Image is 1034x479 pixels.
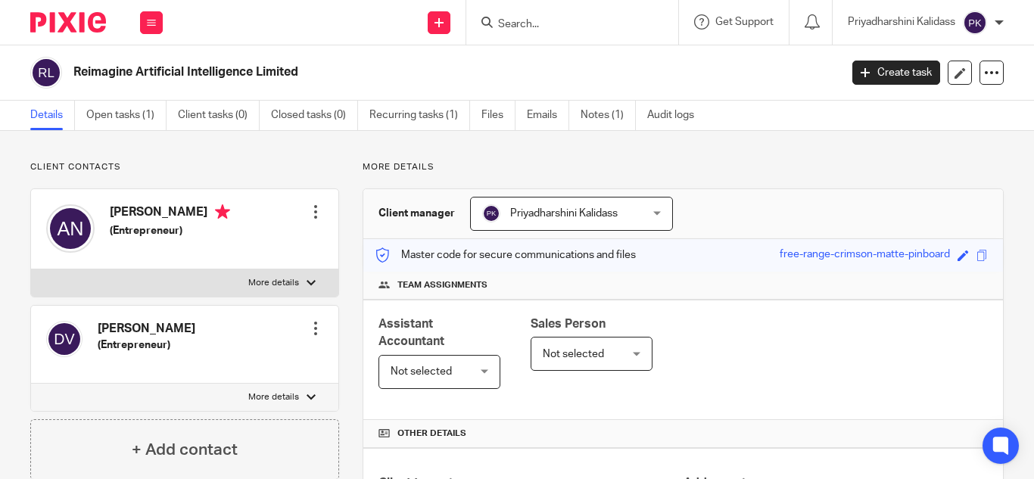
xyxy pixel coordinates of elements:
[46,321,83,357] img: svg%3E
[30,161,339,173] p: Client contacts
[30,101,75,130] a: Details
[481,101,515,130] a: Files
[98,321,195,337] h4: [PERSON_NAME]
[271,101,358,130] a: Closed tasks (0)
[715,17,774,27] span: Get Support
[482,204,500,222] img: svg%3E
[375,247,636,263] p: Master code for secure communications and files
[852,61,940,85] a: Create task
[963,11,987,35] img: svg%3E
[248,391,299,403] p: More details
[30,12,106,33] img: Pixie
[369,101,470,130] a: Recurring tasks (1)
[110,223,230,238] h5: (Entrepreneur)
[647,101,705,130] a: Audit logs
[378,206,455,221] h3: Client manager
[497,18,633,32] input: Search
[110,204,230,223] h4: [PERSON_NAME]
[391,366,452,377] span: Not selected
[848,14,955,30] p: Priyadharshini Kalidass
[86,101,167,130] a: Open tasks (1)
[98,337,195,353] h5: (Entrepreneur)
[30,57,62,89] img: svg%3E
[215,204,230,219] i: Primary
[397,428,466,440] span: Other details
[510,208,618,219] span: Priyadharshini Kalidass
[378,318,444,347] span: Assistant Accountant
[46,204,95,253] img: svg%3E
[248,277,299,289] p: More details
[527,101,569,130] a: Emails
[581,101,636,130] a: Notes (1)
[397,279,487,291] span: Team assignments
[363,161,1004,173] p: More details
[178,101,260,130] a: Client tasks (0)
[531,318,606,330] span: Sales Person
[780,247,950,264] div: free-range-crimson-matte-pinboard
[132,438,238,462] h4: + Add contact
[73,64,678,80] h2: Reimagine Artificial Intelligence Limited
[543,349,604,359] span: Not selected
